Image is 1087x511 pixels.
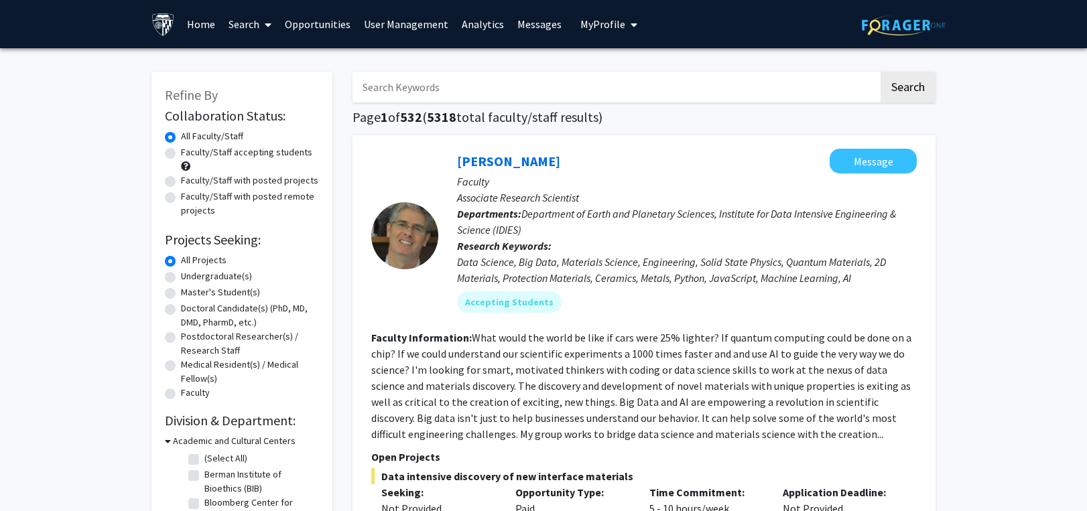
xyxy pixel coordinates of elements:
p: Associate Research Scientist [457,190,917,206]
a: Opportunities [278,1,357,48]
label: Faculty/Staff accepting students [181,145,312,159]
span: Refine By [165,86,218,103]
span: 1 [381,108,388,125]
button: Search [881,72,936,102]
label: Faculty [181,386,210,400]
button: Message David Elbert [830,149,917,173]
img: ForagerOne Logo [862,15,946,35]
label: All Faculty/Staff [181,129,243,143]
span: My Profile [580,17,625,31]
fg-read-more: What would the world be like if cars were 25% lighter? If quantum computing could be done on a ch... [371,331,911,441]
p: Time Commitment: [649,484,763,500]
b: Faculty Information: [371,331,472,344]
p: Seeking: [381,484,495,500]
div: Data Science, Big Data, Materials Science, Engineering, Solid State Physics, Quantum Materials, 2... [457,254,917,286]
label: Master's Student(s) [181,285,260,299]
input: Search Keywords [353,72,879,102]
a: Messages [511,1,568,48]
label: Postdoctoral Researcher(s) / Research Staff [181,330,319,358]
h1: Page of ( total faculty/staff results) [353,109,936,125]
a: Analytics [455,1,511,48]
p: Open Projects [371,449,917,465]
h2: Projects Seeking: [165,232,319,248]
span: 5318 [427,108,456,125]
a: Search [222,1,278,48]
span: Data intensive discovery of new interface materials [371,468,917,484]
label: Faculty/Staff with posted projects [181,173,318,188]
h2: Collaboration Status: [165,108,319,124]
label: Faculty/Staff with posted remote projects [181,190,319,218]
img: Johns Hopkins University Logo [151,13,175,36]
label: Doctoral Candidate(s) (PhD, MD, DMD, PharmD, etc.) [181,301,319,330]
iframe: Chat [10,451,57,501]
a: Home [180,1,222,48]
p: Opportunity Type: [515,484,629,500]
a: [PERSON_NAME] [457,153,560,169]
a: User Management [357,1,455,48]
span: 532 [400,108,422,125]
p: Faculty [457,173,917,190]
label: Undergraduate(s) [181,269,252,283]
label: Berman Institute of Bioethics (BIB) [204,467,316,496]
b: Research Keywords: [457,239,552,252]
label: All Projects [181,253,227,267]
label: (Select All) [204,451,247,465]
span: Department of Earth and Planetary Sciences, Institute for Data Intensive Engineering & Science (I... [457,207,896,236]
label: Medical Resident(s) / Medical Fellow(s) [181,358,319,386]
b: Departments: [457,207,521,220]
h3: Academic and Cultural Centers [173,434,296,448]
h2: Division & Department: [165,413,319,429]
p: Application Deadline: [783,484,897,500]
mat-chip: Accepting Students [457,291,562,313]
